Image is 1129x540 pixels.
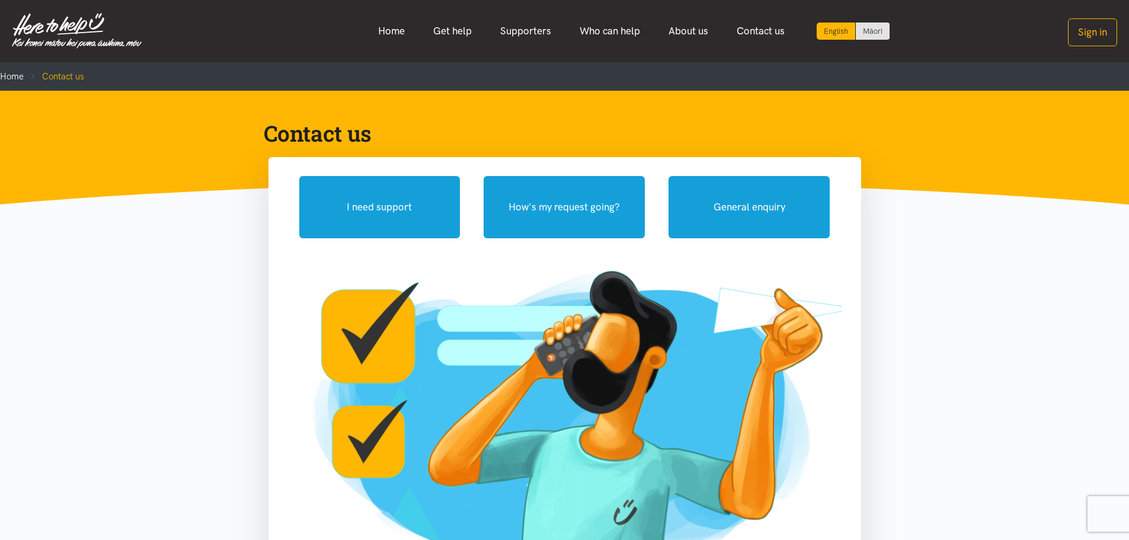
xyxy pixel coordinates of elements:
h1: Contact us [264,119,847,148]
li: Contact us [24,69,84,84]
button: How's my request going? [484,176,645,238]
a: About us [654,18,722,44]
button: Sign in [1068,18,1117,46]
button: General enquiry [669,176,830,238]
a: Switch to Te Reo Māori [856,23,890,40]
div: Language toggle [817,23,890,40]
a: Contact us [722,18,799,44]
a: Supporters [486,18,565,44]
img: Home [12,13,142,49]
a: Get help [419,18,486,44]
div: Current language [817,23,856,40]
a: Home [364,18,419,44]
a: Who can help [565,18,654,44]
button: I need support [299,176,460,238]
